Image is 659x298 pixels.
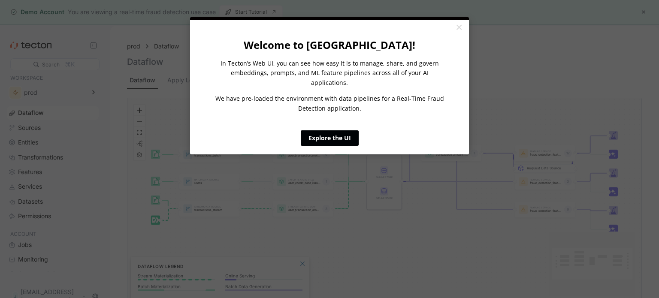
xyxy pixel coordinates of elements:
[213,59,446,87] p: In Tecton’s Web UI, you can see how easy it is to manage, share, and govern embeddings, prompts, ...
[244,38,415,52] strong: Welcome to [GEOGRAPHIC_DATA]!
[213,94,446,113] p: We have pre-loaded the environment with data pipelines for a Real-Time Fraud Detection application.
[451,20,466,36] a: Close modal
[190,17,469,20] div: current step
[301,130,359,146] a: Explore the UI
